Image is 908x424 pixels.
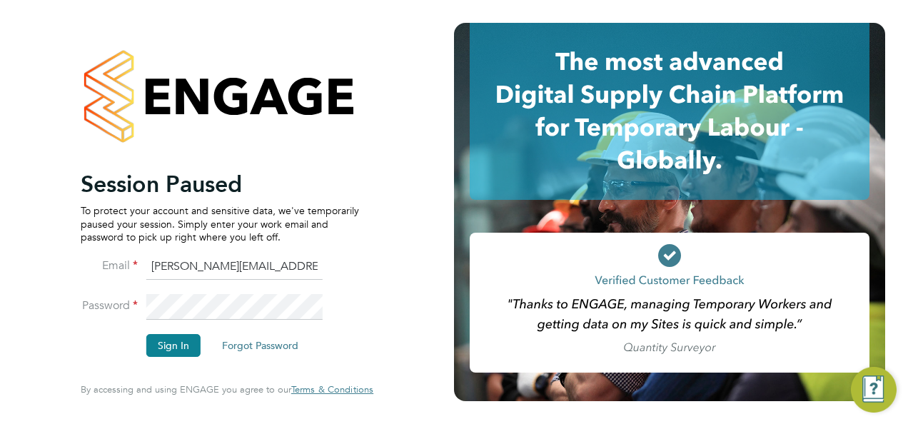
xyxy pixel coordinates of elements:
[146,254,323,280] input: Enter your work email...
[291,383,373,395] span: Terms & Conditions
[851,367,897,413] button: Engage Resource Center
[291,384,373,395] a: Terms & Conditions
[81,204,359,243] p: To protect your account and sensitive data, we've temporarily paused your session. Simply enter y...
[146,334,201,357] button: Sign In
[81,170,359,198] h2: Session Paused
[81,383,373,395] span: By accessing and using ENGAGE you agree to our
[81,258,138,273] label: Email
[211,334,310,357] button: Forgot Password
[81,298,138,313] label: Password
